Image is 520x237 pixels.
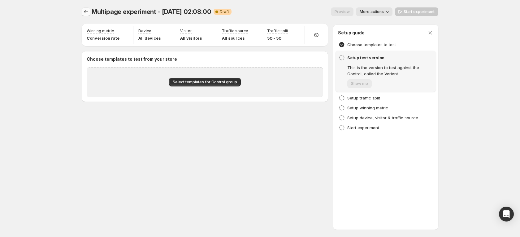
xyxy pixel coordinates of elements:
[222,29,248,33] p: Traffic source
[138,29,151,33] p: Device
[82,7,90,16] button: Experiments
[169,78,241,86] button: Select templates for Control group
[180,29,192,33] p: Visitor
[222,35,248,41] p: All sources
[347,105,388,111] h4: Setup winning metric
[499,207,514,222] div: Open Intercom Messenger
[92,8,211,15] span: Multipage experiment - [DATE] 02:08:00
[87,29,114,33] p: Winning metric
[173,80,237,85] span: Select templates for Control group
[138,35,161,41] p: All devices
[220,9,229,14] span: Draft
[360,9,384,14] span: More actions
[180,35,202,41] p: All visitors
[356,7,392,16] button: More actions
[347,64,433,77] p: This is the version to test against the Control, called the Variant.
[87,56,323,62] p: Choose templates to test from your store
[338,30,365,36] h3: Setup guide
[347,55,433,61] h4: Setup test version
[347,42,396,48] h4: Choose templates to test
[267,29,288,33] p: Traffic split
[267,35,288,41] p: 50 - 50
[87,35,119,41] p: Conversion rate
[347,115,418,121] h4: Setup device, visitor & traffic source
[347,125,379,131] h4: Start experiment
[347,95,380,101] h4: Setup traffic split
